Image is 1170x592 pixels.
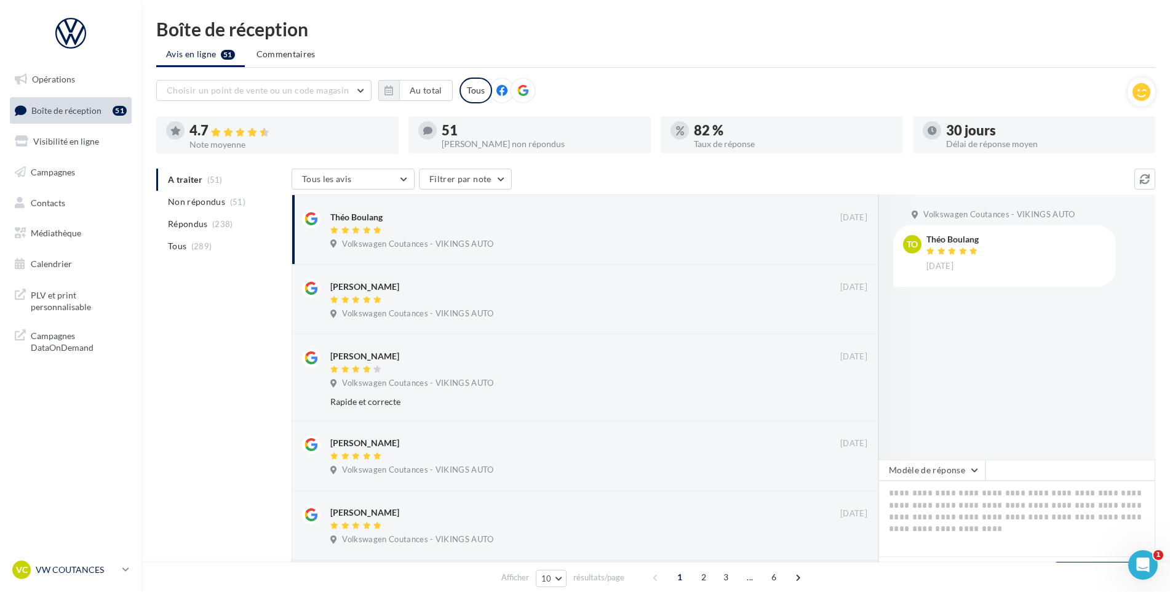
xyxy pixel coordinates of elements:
[460,78,492,103] div: Tous
[330,506,399,519] div: [PERSON_NAME]
[31,258,72,269] span: Calendrier
[167,85,349,95] span: Choisir un point de vente ou un code magasin
[7,190,134,216] a: Contacts
[923,209,1075,220] span: Volkswagen Coutances - VIKINGS AUTO
[670,567,690,587] span: 1
[840,438,867,449] span: [DATE]
[191,241,212,251] span: (289)
[32,74,75,84] span: Opérations
[31,167,75,177] span: Campagnes
[926,261,953,272] span: [DATE]
[7,220,134,246] a: Médiathèque
[31,197,65,207] span: Contacts
[10,558,132,582] a: VC VW COUTANCES
[419,169,512,190] button: Filtrer par note
[7,282,134,318] a: PLV et print personnalisable
[330,437,399,449] div: [PERSON_NAME]
[156,80,372,101] button: Choisir un point de vente ou un code magasin
[189,140,389,149] div: Note moyenne
[257,48,316,60] span: Commentaires
[168,218,208,230] span: Répondus
[342,239,493,250] span: Volkswagen Coutances - VIKINGS AUTO
[946,140,1145,148] div: Délai de réponse moyen
[230,197,245,207] span: (51)
[342,465,493,476] span: Volkswagen Coutances - VIKINGS AUTO
[840,212,867,223] span: [DATE]
[536,570,567,587] button: 10
[7,66,134,92] a: Opérations
[840,508,867,519] span: [DATE]
[7,129,134,154] a: Visibilité en ligne
[31,327,127,354] span: Campagnes DataOnDemand
[156,20,1155,38] div: Boîte de réception
[330,396,787,408] div: Rapide et correcte
[694,124,893,137] div: 82 %
[541,574,552,583] span: 10
[573,572,624,583] span: résultats/page
[840,282,867,293] span: [DATE]
[31,228,81,238] span: Médiathèque
[501,572,529,583] span: Afficher
[168,240,186,252] span: Tous
[878,460,985,481] button: Modèle de réponse
[36,564,117,576] p: VW COUTANCES
[378,80,453,101] button: Au total
[907,238,918,250] span: To
[342,378,493,389] span: Volkswagen Coutances - VIKINGS AUTO
[716,567,736,587] span: 3
[7,97,134,124] a: Boîte de réception51
[212,219,233,229] span: (238)
[764,567,784,587] span: 6
[946,124,1145,137] div: 30 jours
[330,350,399,362] div: [PERSON_NAME]
[330,211,383,223] div: Théo Boulang
[7,322,134,359] a: Campagnes DataOnDemand
[840,351,867,362] span: [DATE]
[189,124,389,138] div: 4.7
[113,106,127,116] div: 51
[399,80,453,101] button: Au total
[292,169,415,190] button: Tous les avis
[31,287,127,313] span: PLV et print personnalisable
[16,564,28,576] span: VC
[7,251,134,277] a: Calendrier
[926,235,981,244] div: Théo Boulang
[694,140,893,148] div: Taux de réponse
[740,567,760,587] span: ...
[342,308,493,319] span: Volkswagen Coutances - VIKINGS AUTO
[302,174,352,184] span: Tous les avis
[342,534,493,545] span: Volkswagen Coutances - VIKINGS AUTO
[330,281,399,293] div: [PERSON_NAME]
[442,140,641,148] div: [PERSON_NAME] non répondus
[33,136,99,146] span: Visibilité en ligne
[1153,550,1163,560] span: 1
[694,567,714,587] span: 2
[31,105,101,115] span: Boîte de réception
[442,124,641,137] div: 51
[168,196,225,208] span: Non répondus
[1128,550,1158,580] iframe: Intercom live chat
[7,159,134,185] a: Campagnes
